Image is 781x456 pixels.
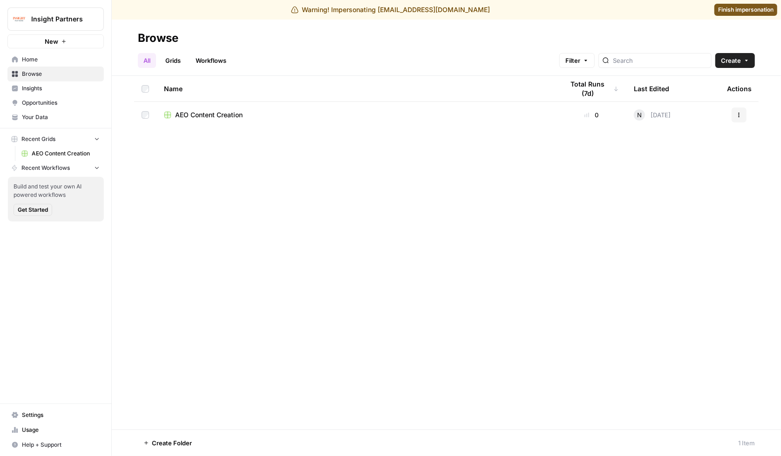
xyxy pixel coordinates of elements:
[7,81,104,96] a: Insights
[138,436,197,450] button: Create Folder
[715,53,755,68] button: Create
[634,109,671,121] div: [DATE]
[718,6,774,14] span: Finish impersonation
[22,441,100,449] span: Help + Support
[738,438,755,448] div: 1 Item
[7,95,104,110] a: Opportunities
[160,53,186,68] a: Grids
[32,149,100,158] span: AEO Content Creation
[175,110,243,120] span: AEO Content Creation
[637,110,642,120] span: N
[721,56,741,65] span: Create
[190,53,232,68] a: Workflows
[22,113,100,121] span: Your Data
[613,56,707,65] input: Search
[7,437,104,452] button: Help + Support
[11,11,27,27] img: Insight Partners Logo
[22,426,100,434] span: Usage
[634,76,669,101] div: Last Edited
[559,53,595,68] button: Filter
[564,110,619,120] div: 0
[21,164,70,172] span: Recent Workflows
[14,204,52,216] button: Get Started
[7,132,104,146] button: Recent Grids
[22,84,100,93] span: Insights
[7,422,104,437] a: Usage
[7,67,104,81] a: Browse
[22,411,100,419] span: Settings
[565,56,580,65] span: Filter
[45,37,58,46] span: New
[22,70,100,78] span: Browse
[164,76,549,101] div: Name
[14,182,98,199] span: Build and test your own AI powered workflows
[21,135,55,143] span: Recent Grids
[18,206,48,214] span: Get Started
[7,34,104,48] button: New
[22,99,100,107] span: Opportunities
[291,5,490,14] div: Warning! Impersonating [EMAIL_ADDRESS][DOMAIN_NAME]
[7,408,104,422] a: Settings
[727,76,752,101] div: Actions
[564,76,619,101] div: Total Runs (7d)
[7,7,104,31] button: Workspace: Insight Partners
[22,55,100,64] span: Home
[7,161,104,175] button: Recent Workflows
[7,110,104,125] a: Your Data
[714,4,777,16] a: Finish impersonation
[152,438,192,448] span: Create Folder
[138,31,178,46] div: Browse
[7,52,104,67] a: Home
[164,110,549,120] a: AEO Content Creation
[138,53,156,68] a: All
[31,14,88,24] span: Insight Partners
[17,146,104,161] a: AEO Content Creation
